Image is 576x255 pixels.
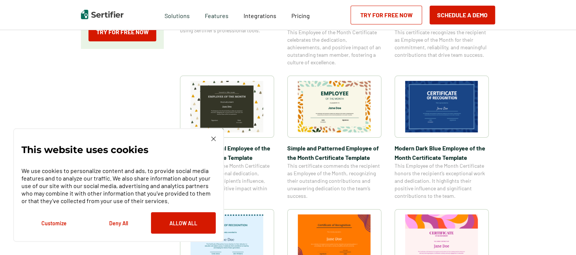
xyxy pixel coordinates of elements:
img: Simple & Colorful Employee of the Month Certificate Template [190,81,264,132]
img: Simple and Patterned Employee of the Month Certificate Template [298,81,371,132]
a: Simple & Colorful Employee of the Month Certificate TemplateSimple & Colorful Employee of the Mon... [180,76,274,200]
span: Features [205,10,229,20]
p: We use cookies to personalize content and ads, to provide social media features and to analyze ou... [21,167,216,205]
span: Simple and Patterned Employee of the Month Certificate Template [287,143,381,162]
span: Solutions [165,10,190,20]
span: This Employee of the Month Certificate celebrates the dedication, achievements, and positive impa... [287,29,381,66]
button: Customize [21,212,86,234]
img: Cookie Popup Close [211,137,216,141]
a: Pricing [291,10,310,20]
a: Integrations [244,10,276,20]
span: Simple & Colorful Employee of the Month Certificate Template [180,143,274,162]
p: This website uses cookies [21,146,148,153]
span: This Employee of the Month Certificate celebrates exceptional dedication, highlighting the recipi... [180,162,274,200]
span: Pricing [291,12,310,19]
img: Modern Dark Blue Employee of the Month Certificate Template [405,81,478,132]
span: This Employee of the Month Certificate honors the recipient’s exceptional work and dedication. It... [395,162,489,200]
img: Sertifier | Digital Credentialing Platform [81,10,123,19]
a: Try for Free Now [350,6,422,24]
a: Simple and Patterned Employee of the Month Certificate TemplateSimple and Patterned Employee of t... [287,76,381,200]
a: Try for Free Now [88,23,156,41]
a: Modern Dark Blue Employee of the Month Certificate TemplateModern Dark Blue Employee of the Month... [395,76,489,200]
button: Allow All [151,212,216,234]
button: Deny All [86,212,151,234]
span: This certificate recognizes the recipient as Employee of the Month for their commitment, reliabil... [395,29,489,59]
span: Modern Dark Blue Employee of the Month Certificate Template [395,143,489,162]
button: Schedule a Demo [430,6,495,24]
span: This certificate commends the recipient as Employee of the Month, recognizing their outstanding c... [287,162,381,200]
span: Integrations [244,12,276,19]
